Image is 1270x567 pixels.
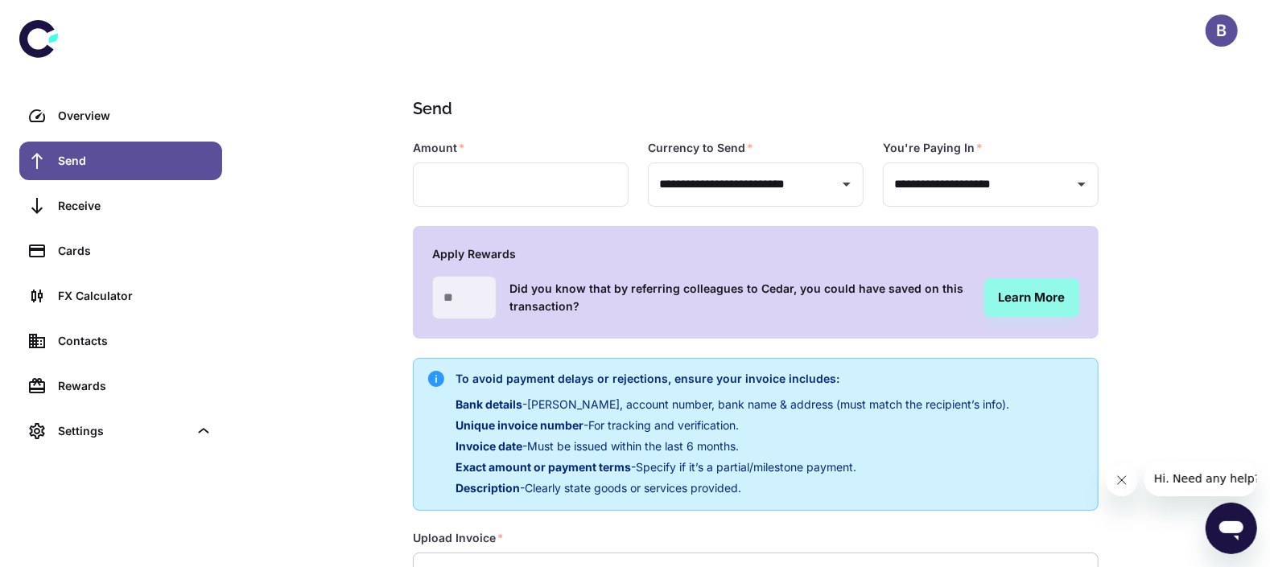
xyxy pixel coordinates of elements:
[456,458,1009,476] p: - Specify if it’s a partial/milestone payment.
[10,11,116,24] span: Hi. Need any help?
[58,332,212,350] div: Contacts
[456,417,1009,434] p: - For tracking and verification.
[456,460,631,474] span: Exact amount or payment terms
[456,438,1009,455] p: - Must be issued within the last 6 months.
[19,142,222,180] a: Send
[58,197,212,215] div: Receive
[19,277,222,315] a: FX Calculator
[58,152,212,170] div: Send
[456,481,520,495] span: Description
[456,397,522,411] span: Bank details
[432,245,1079,263] h6: Apply Rewards
[58,422,188,440] div: Settings
[19,232,222,270] a: Cards
[413,530,504,546] label: Upload Invoice
[58,377,212,395] div: Rewards
[19,97,222,135] a: Overview
[19,412,222,450] div: Settings
[413,97,1092,121] h1: Send
[835,173,858,195] button: Open
[413,140,465,156] label: Amount
[456,479,1009,497] p: - Clearly state goods or services provided.
[648,140,753,156] label: Currency to Send
[1106,464,1138,496] iframe: Close message
[456,439,522,453] span: Invoice date
[984,278,1079,317] a: Learn More
[883,140,983,156] label: You're Paying In
[19,187,222,225] a: Receive
[58,287,212,305] div: FX Calculator
[456,396,1009,413] p: - [PERSON_NAME], account number, bank name & address (must match the recipient’s info).
[456,370,1009,388] h6: To avoid payment delays or rejections, ensure your invoice includes:
[1206,14,1238,47] button: B
[456,418,583,432] span: Unique invoice number
[58,242,212,260] div: Cards
[1144,461,1257,496] iframe: Message from company
[19,322,222,360] a: Contacts
[509,280,971,315] h6: Did you know that by referring colleagues to Cedar, you could have saved on this transaction?
[19,367,222,405] a: Rewards
[1070,173,1093,195] button: Open
[1206,503,1257,554] iframe: Button to launch messaging window
[58,107,212,125] div: Overview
